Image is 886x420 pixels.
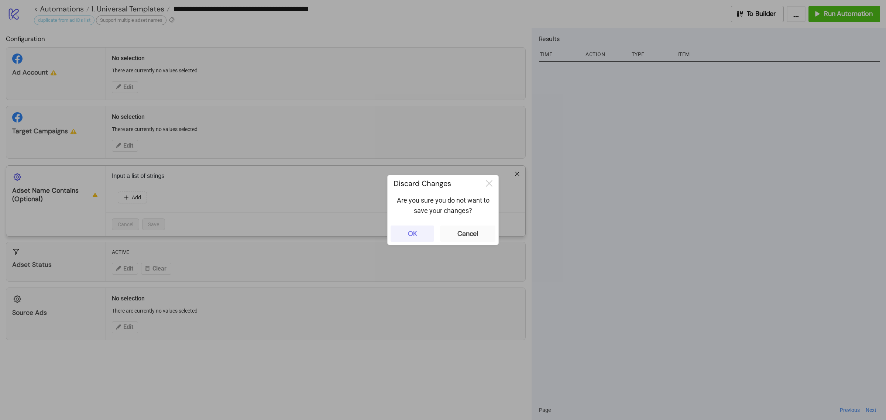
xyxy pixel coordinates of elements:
[440,226,495,242] button: Cancel
[457,230,478,238] div: Cancel
[388,175,480,192] div: Discard Changes
[408,230,417,238] div: OK
[391,226,434,242] button: OK
[394,195,492,216] p: Are you sure you do not want to save your changes?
